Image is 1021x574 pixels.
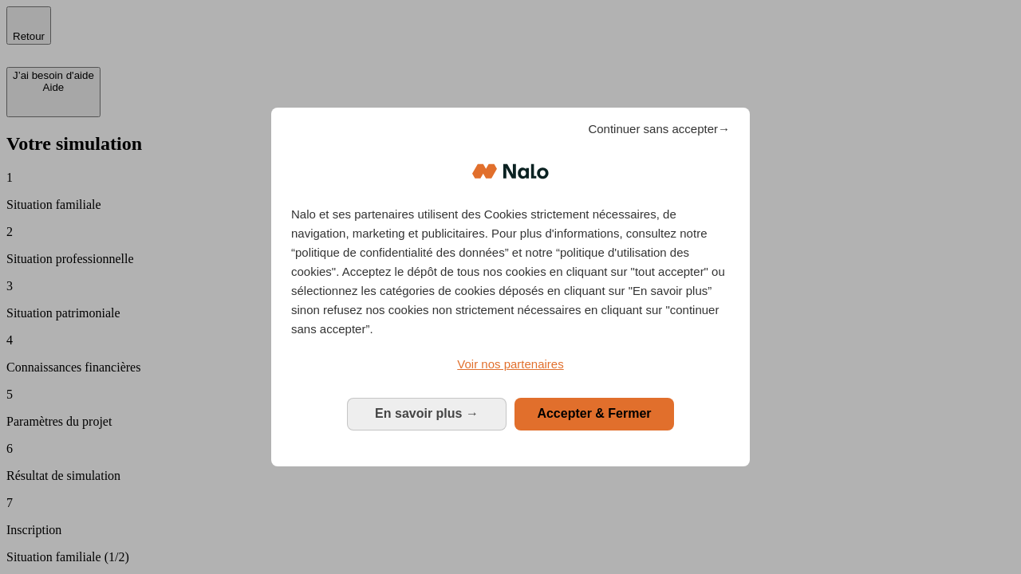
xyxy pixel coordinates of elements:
span: Accepter & Fermer [537,407,651,420]
span: En savoir plus → [375,407,479,420]
img: Logo [472,147,549,195]
p: Nalo et ses partenaires utilisent des Cookies strictement nécessaires, de navigation, marketing e... [291,205,730,339]
button: Accepter & Fermer: Accepter notre traitement des données et fermer [514,398,674,430]
div: Bienvenue chez Nalo Gestion du consentement [271,108,750,466]
a: Voir nos partenaires [291,355,730,374]
span: Voir nos partenaires [457,357,563,371]
span: Continuer sans accepter→ [588,120,730,139]
button: En savoir plus: Configurer vos consentements [347,398,507,430]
